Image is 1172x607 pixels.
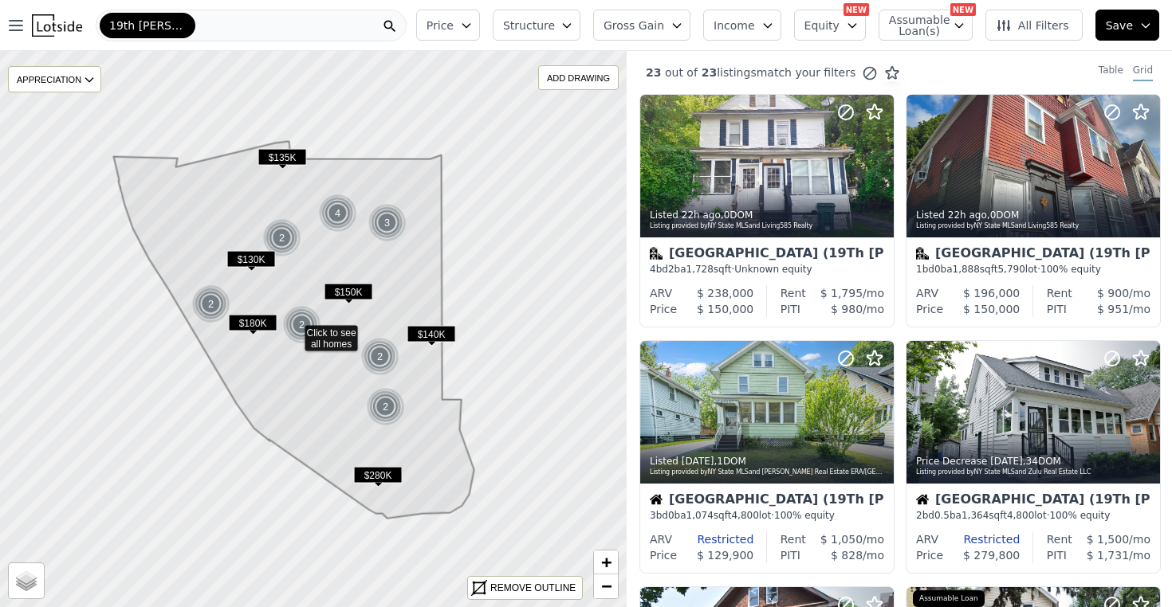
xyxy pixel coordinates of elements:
img: g1.png [368,204,407,242]
a: Listed [DATE],1DOMListing provided byNY State MLSand [PERSON_NAME] Real Estate ERA/[GEOGRAPHIC_DA... [639,340,893,574]
div: Listing provided by NY State MLS and Living585 Realty [650,221,886,231]
div: /mo [1067,301,1150,317]
span: $ 150,000 [963,303,1020,315]
div: PITI [781,301,800,317]
span: $ 951 [1097,303,1129,315]
div: Price Decrease , 34 DOM [916,455,1152,468]
a: Listed 22h ago,0DOMListing provided byNY State MLSand Living585 RealtyMultifamily[GEOGRAPHIC_DATA... [906,94,1159,327]
span: Price [427,18,454,33]
div: Price [916,301,943,317]
div: 3 bd 0 ba sqft lot · 100% equity [650,509,884,522]
div: Restricted [672,531,753,547]
img: g1.png [361,338,400,376]
div: Price [916,547,943,563]
span: $ 980 [831,303,863,315]
span: $150K [324,284,373,300]
div: 2 [263,219,301,257]
span: 23 [698,66,717,79]
div: $280K [354,467,403,490]
div: Restricted [938,531,1020,547]
time: 2025-08-20 04:01 [948,210,987,221]
div: ARV [650,285,672,301]
span: $ 828 [831,549,863,562]
span: $ 900 [1097,287,1129,300]
div: [GEOGRAPHIC_DATA] (19Th [PERSON_NAME]) [916,493,1150,509]
div: /mo [1072,285,1150,301]
a: Price Decrease [DATE],34DOMListing provided byNY State MLSand Zulu Real Estate LLCHouse[GEOGRAPHI... [906,340,1159,574]
span: 1,074 [686,510,714,521]
div: [GEOGRAPHIC_DATA] (19Th [PERSON_NAME]) [650,493,884,509]
div: 4 [319,194,357,233]
div: PITI [781,547,800,563]
time: 2025-08-19 16:13 [682,456,714,467]
button: Structure [493,10,580,41]
time: 2025-08-18 14:55 [990,456,1023,467]
div: Rent [1047,285,1072,301]
div: 3 [368,204,407,242]
div: 4 bd 2 ba sqft · Unknown equity [650,263,884,276]
div: Rent [1047,531,1072,547]
div: Grid [1133,64,1153,81]
div: NEW [844,3,869,16]
div: [GEOGRAPHIC_DATA] (19Th [PERSON_NAME]) [650,247,884,263]
button: Assumable Loan(s) [879,10,973,41]
div: PITI [1047,301,1067,317]
img: Lotside [32,14,82,37]
span: $ 129,900 [697,549,753,562]
div: 1 bd 0 ba sqft lot · 100% equity [916,263,1150,276]
img: g1.png [319,194,358,233]
span: 1,364 [962,510,989,521]
div: 2 [367,388,405,426]
img: Multifamily [916,247,929,260]
button: Gross Gain [593,10,690,41]
div: $150K [324,284,373,307]
img: House [650,493,663,506]
span: Assumable Loan(s) [889,14,940,37]
span: $ 1,731 [1087,549,1129,562]
span: Structure [503,18,554,33]
div: PITI [1047,547,1067,563]
div: $180K [229,315,277,338]
span: Income [714,18,755,33]
span: $ 1,795 [820,287,863,300]
div: NEW [950,3,976,16]
img: Multifamily [650,247,663,260]
div: [GEOGRAPHIC_DATA] (19Th [PERSON_NAME]) [916,247,1150,263]
span: 19th [PERSON_NAME] ([GEOGRAPHIC_DATA]) [109,18,186,33]
div: REMOVE OUTLINE [490,581,576,595]
span: Equity [804,18,840,33]
span: $130K [227,251,276,268]
a: Listed 22h ago,0DOMListing provided byNY State MLSand Living585 RealtyMultifamily[GEOGRAPHIC_DATA... [639,94,893,327]
span: + [601,552,612,572]
span: Save [1106,18,1133,33]
span: − [601,576,612,596]
time: 2025-08-20 04:14 [682,210,721,221]
div: 2 [192,285,230,323]
span: $ 196,000 [963,287,1020,300]
span: $ 279,800 [963,549,1020,562]
span: All Filters [996,18,1069,33]
span: 1,728 [686,264,714,275]
img: g1.png [192,285,231,323]
div: out of listings [627,65,900,81]
div: Listing provided by NY State MLS and Zulu Real Estate LLC [916,468,1152,477]
div: /mo [806,531,884,547]
div: Price [650,301,677,317]
div: /mo [806,285,884,301]
button: Price [416,10,480,41]
img: g1.png [367,388,406,426]
div: 2 [361,338,399,376]
div: Table [1099,64,1123,81]
div: $130K [227,251,276,274]
div: Price [650,547,677,563]
div: $135K [258,149,307,172]
div: APPRECIATION [8,66,101,92]
span: Gross Gain [604,18,664,33]
a: Zoom out [594,574,618,598]
div: 2 [283,306,321,344]
span: 4,800 [1007,510,1034,521]
span: 4,800 [731,510,758,521]
div: Listed , 1 DOM [650,455,886,468]
a: Zoom in [594,550,618,574]
div: /mo [800,301,884,317]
